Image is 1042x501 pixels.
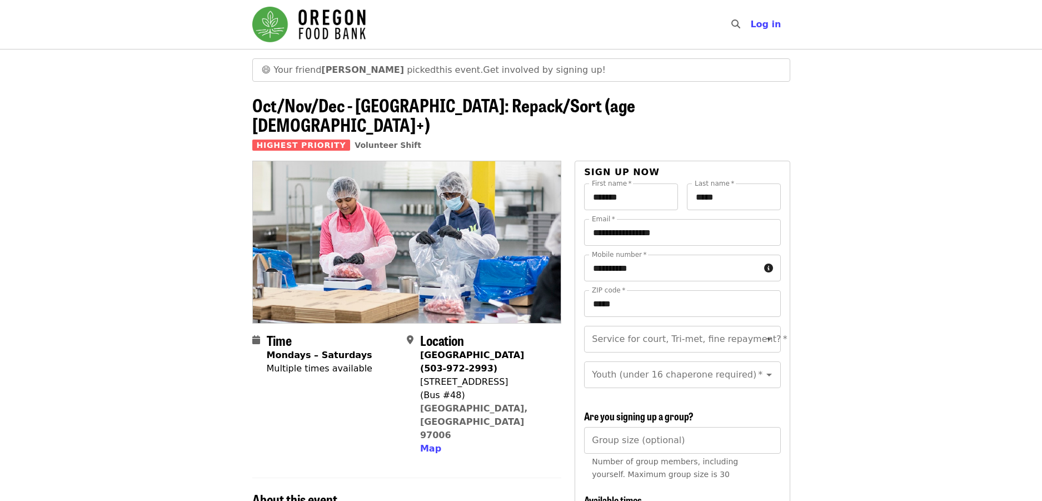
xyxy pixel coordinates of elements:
label: ZIP code [592,287,625,294]
div: (Bus #48) [420,389,552,402]
a: Volunteer Shift [355,141,421,150]
span: grinning face emoji [262,65,271,75]
span: Map [420,443,441,454]
i: circle-info icon [764,263,773,274]
strong: [GEOGRAPHIC_DATA] (503-972-2993) [420,350,524,374]
span: Highest Priority [252,140,351,151]
span: Oct/Nov/Dec - [GEOGRAPHIC_DATA]: Repack/Sort (age [DEMOGRAPHIC_DATA]+) [252,92,635,137]
label: Mobile number [592,251,646,258]
input: First name [584,183,678,210]
strong: [PERSON_NAME] [321,65,404,75]
div: [STREET_ADDRESS] [420,375,552,389]
input: [object Object] [584,427,780,454]
strong: Mondays – Saturdays [267,350,372,360]
span: Time [267,330,292,350]
button: Log in [741,13,790,36]
span: Are you signing up a group? [584,409,694,423]
a: [GEOGRAPHIC_DATA], [GEOGRAPHIC_DATA] 97006 [420,403,528,440]
input: Mobile number [584,255,759,281]
i: search icon [731,19,740,29]
span: Log in [750,19,781,29]
span: Number of group members, including yourself. Maximum group size is 30 [592,457,738,479]
input: Email [584,219,780,246]
label: First name [592,180,632,187]
button: Map [420,442,441,455]
button: Open [761,331,777,347]
i: calendar icon [252,335,260,345]
input: Search [747,11,756,38]
label: Email [592,216,615,222]
img: Oct/Nov/Dec - Beaverton: Repack/Sort (age 10+) organized by Oregon Food Bank [253,161,561,323]
input: ZIP code [584,290,780,317]
label: Last name [695,180,734,187]
div: Multiple times available [267,362,372,375]
span: Your friend picked this event . Get involved by signing up! [273,65,606,75]
span: Location [420,330,464,350]
input: Last name [687,183,781,210]
button: Open [761,367,777,383]
span: Sign up now [584,167,660,177]
i: map-marker-alt icon [407,335,413,345]
img: Oregon Food Bank - Home [252,7,366,42]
